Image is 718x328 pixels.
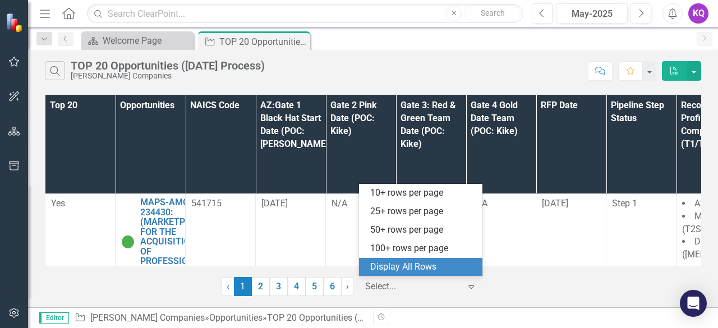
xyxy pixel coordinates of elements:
a: 4 [288,277,306,296]
button: May-2025 [556,3,628,24]
div: 10+ rows per page [370,187,476,200]
a: MAPS-AMC-234430: (MARKETPLACE FOR THE ACQUISITION OF PROFESSIONAL SERVICES) [140,197,207,276]
div: TOP 20 Opportunities ([DATE] Process) [267,312,421,323]
div: Open Intercom Messenger [680,290,707,317]
div: TOP 20 Opportunities ([DATE] Process) [219,35,307,49]
div: Display All Rows [370,261,476,274]
img: Active [121,235,135,248]
div: » » [75,312,365,325]
img: ClearPoint Strategy [6,12,25,32]
span: Step 1 [612,198,637,209]
span: 1 [234,277,252,296]
a: [PERSON_NAME] Companies [90,312,205,323]
div: Welcome Page [103,34,191,48]
div: 50+ rows per page [370,224,476,237]
div: TOP 20 Opportunities ([DATE] Process) [71,59,265,72]
a: Welcome Page [84,34,191,48]
button: Search [464,6,521,21]
span: Editor [39,312,69,324]
span: › [346,281,349,292]
div: May-2025 [560,7,624,21]
div: N/A [332,197,390,210]
button: KQ [688,3,708,24]
div: 25+ rows per page [370,205,476,218]
div: 100+ rows per page [370,242,476,255]
span: [DATE] [261,198,288,209]
a: 2 [252,277,270,296]
span: [DATE] [542,198,568,209]
input: Search ClearPoint... [87,4,523,24]
a: 3 [270,277,288,296]
span: Yes [51,198,65,209]
a: Opportunities [209,312,263,323]
span: Search [481,8,505,17]
a: 6 [324,277,342,296]
div: N/A [472,197,530,210]
div: [PERSON_NAME] Companies [71,72,265,80]
a: 5 [306,277,324,296]
span: ‹ [227,281,229,292]
span: 541715 [191,198,222,209]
